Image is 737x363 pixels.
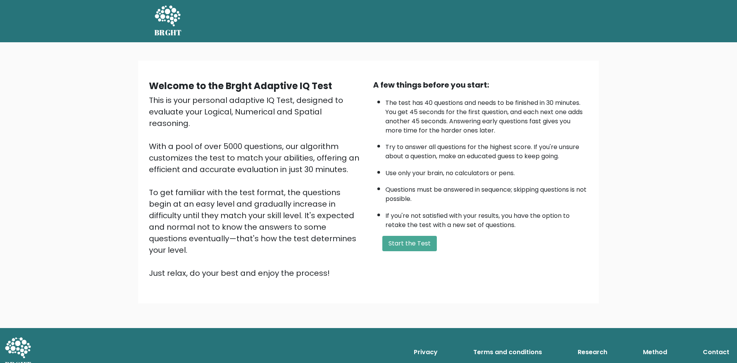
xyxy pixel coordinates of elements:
a: Terms and conditions [470,345,545,360]
a: BRGHT [154,3,182,39]
a: Method [640,345,670,360]
b: Welcome to the Brght Adaptive IQ Test [149,80,332,92]
li: Try to answer all questions for the highest score. If you're unsure about a question, make an edu... [385,139,588,161]
li: Use only your brain, no calculators or pens. [385,165,588,178]
a: Privacy [411,345,441,360]
a: Research [575,345,610,360]
button: Start the Test [382,236,437,251]
a: Contact [700,345,732,360]
li: If you're not satisfied with your results, you have the option to retake the test with a new set ... [385,207,588,230]
div: A few things before you start: [373,79,588,91]
li: Questions must be answered in sequence; skipping questions is not possible. [385,181,588,204]
div: This is your personal adaptive IQ Test, designed to evaluate your Logical, Numerical and Spatial ... [149,94,364,279]
h5: BRGHT [154,28,182,37]
li: The test has 40 questions and needs to be finished in 30 minutes. You get 45 seconds for the firs... [385,94,588,135]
